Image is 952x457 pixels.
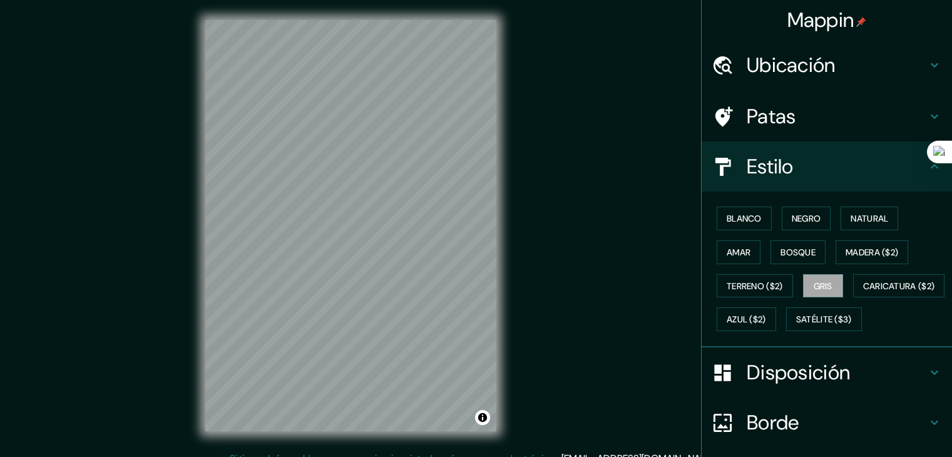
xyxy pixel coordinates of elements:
font: Disposición [747,359,850,386]
font: Blanco [727,213,762,224]
div: Disposición [702,347,952,398]
font: Patas [747,103,796,130]
button: Caricatura ($2) [853,274,945,298]
font: Madera ($2) [846,247,898,258]
font: Caricatura ($2) [863,280,935,292]
div: Borde [702,398,952,448]
font: Estilo [747,153,794,180]
button: Natural [841,207,898,230]
button: Gris [803,274,843,298]
div: Estilo [702,141,952,192]
font: Bosque [781,247,816,258]
button: Negro [782,207,831,230]
font: Mappin [787,7,854,33]
font: Amar [727,247,750,258]
button: Terreno ($2) [717,274,793,298]
font: Ubicación [747,52,836,78]
button: Madera ($2) [836,240,908,264]
canvas: Mapa [205,20,496,431]
iframe: Lanzador de widgets de ayuda [841,408,938,443]
font: Terreno ($2) [727,280,783,292]
button: Amar [717,240,760,264]
div: Patas [702,91,952,141]
font: Borde [747,409,799,436]
font: Natural [851,213,888,224]
button: Azul ($2) [717,307,776,331]
div: Ubicación [702,40,952,90]
button: Bosque [770,240,826,264]
font: Satélite ($3) [796,314,852,326]
font: Negro [792,213,821,224]
button: Activar o desactivar atribución [475,410,490,425]
button: Satélite ($3) [786,307,862,331]
img: pin-icon.png [856,17,866,27]
font: Azul ($2) [727,314,766,326]
font: Gris [814,280,832,292]
button: Blanco [717,207,772,230]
